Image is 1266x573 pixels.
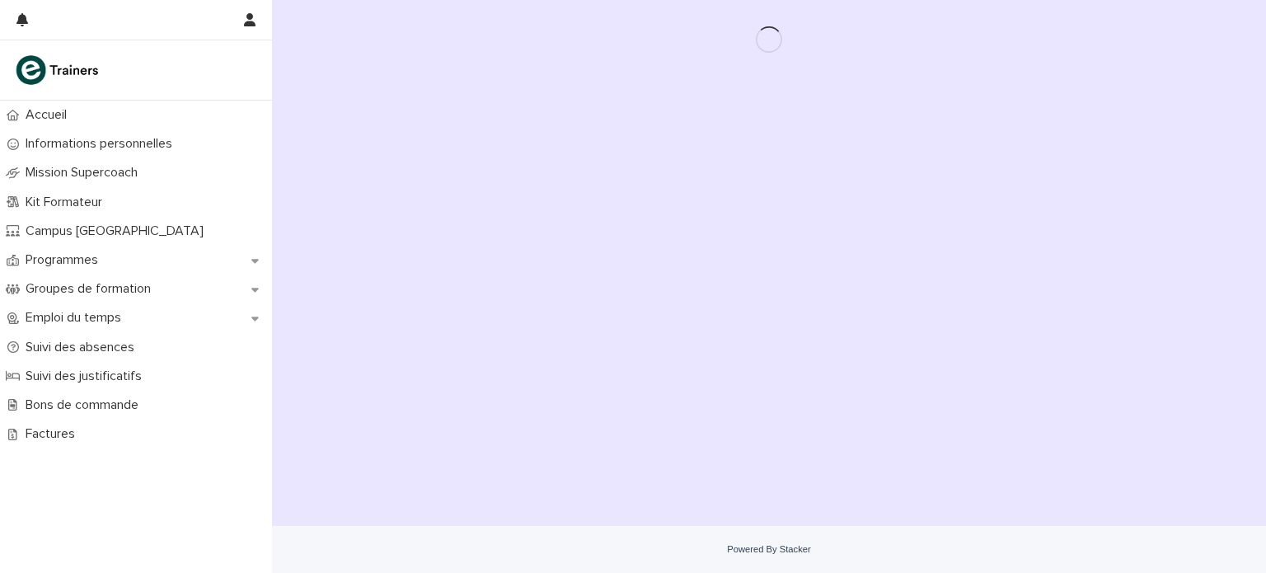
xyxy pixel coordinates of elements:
p: Groupes de formation [19,281,164,297]
p: Suivi des justificatifs [19,369,155,384]
p: Accueil [19,107,80,123]
p: Factures [19,426,88,442]
img: K0CqGN7SDeD6s4JG8KQk [13,54,104,87]
p: Bons de commande [19,397,152,413]
p: Programmes [19,252,111,268]
p: Mission Supercoach [19,165,151,181]
p: Campus [GEOGRAPHIC_DATA] [19,223,217,239]
p: Informations personnelles [19,136,185,152]
p: Kit Formateur [19,195,115,210]
a: Powered By Stacker [727,544,810,554]
p: Suivi des absences [19,340,148,355]
p: Emploi du temps [19,310,134,326]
